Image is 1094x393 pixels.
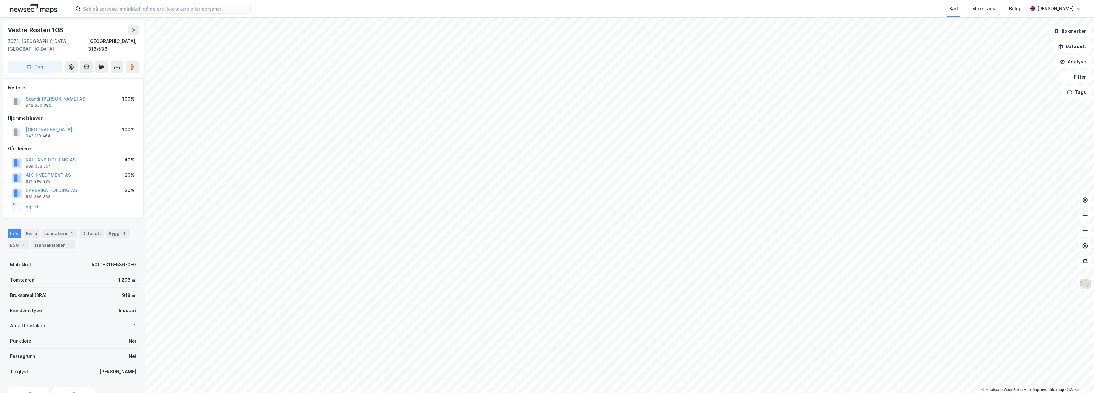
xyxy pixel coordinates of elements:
[26,164,51,169] div: 989 053 264
[26,103,51,108] div: 942 300 395
[1053,40,1091,53] button: Datasett
[24,229,39,238] div: Eiere
[42,229,77,238] div: Leietakere
[8,84,138,91] div: Festere
[80,229,104,238] div: Datasett
[121,230,127,237] div: 1
[122,126,135,133] div: 100%
[26,194,50,199] div: 831 366 362
[66,242,73,248] div: 5
[8,229,21,238] div: Info
[26,179,51,184] div: 931 366 335
[10,291,47,299] div: Bruksareal (BRA)
[1000,388,1031,392] a: OpenStreetMap
[949,5,958,12] div: Kart
[1062,362,1094,393] iframe: Chat Widget
[31,240,75,249] div: Transaksjoner
[10,4,57,13] img: logo.a4113a55bc3d86da70a041830d287a7e.svg
[10,261,31,268] div: Matrikkel
[124,156,135,164] div: 40%
[26,133,51,139] div: 942 110 464
[129,353,136,360] div: Nei
[92,261,136,268] div: 5001-316-536-0-0
[118,276,136,284] div: 1 206 ㎡
[1062,86,1091,99] button: Tags
[125,187,135,194] div: 20%
[106,229,130,238] div: Bygg
[80,4,250,13] input: Søk på adresse, matrikkel, gårdeiere, leietakere eller personer
[10,337,31,345] div: Punktleie
[10,322,47,330] div: Antall leietakere
[972,5,995,12] div: Mine Tags
[1037,5,1074,12] div: [PERSON_NAME]
[88,38,139,53] div: [GEOGRAPHIC_DATA], 316/536
[1055,55,1091,68] button: Analyse
[8,38,88,53] div: 7075, [GEOGRAPHIC_DATA], [GEOGRAPHIC_DATA]
[1079,278,1091,290] img: Z
[8,25,65,35] div: Vestre Rosten 108
[119,307,136,314] div: Industri
[20,242,26,248] div: 1
[134,322,136,330] div: 1
[8,240,29,249] div: ESG
[981,388,999,392] a: Mapbox
[100,368,136,375] div: [PERSON_NAME]
[1009,5,1020,12] div: Bolig
[10,368,28,375] div: Tinglyst
[129,337,136,345] div: Nei
[1062,362,1094,393] div: Kontrollprogram for chat
[10,276,36,284] div: Tomteareal
[1033,388,1064,392] a: Improve this map
[1049,25,1091,38] button: Bokmerker
[10,307,42,314] div: Eiendomstype
[10,353,35,360] div: Festegrunn
[122,95,135,103] div: 100%
[1061,71,1091,83] button: Filter
[122,291,136,299] div: 918 ㎡
[68,230,75,237] div: 1
[125,171,135,179] div: 20%
[8,145,138,153] div: Gårdeiere
[8,114,138,122] div: Hjemmelshaver
[8,61,62,73] button: Tag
